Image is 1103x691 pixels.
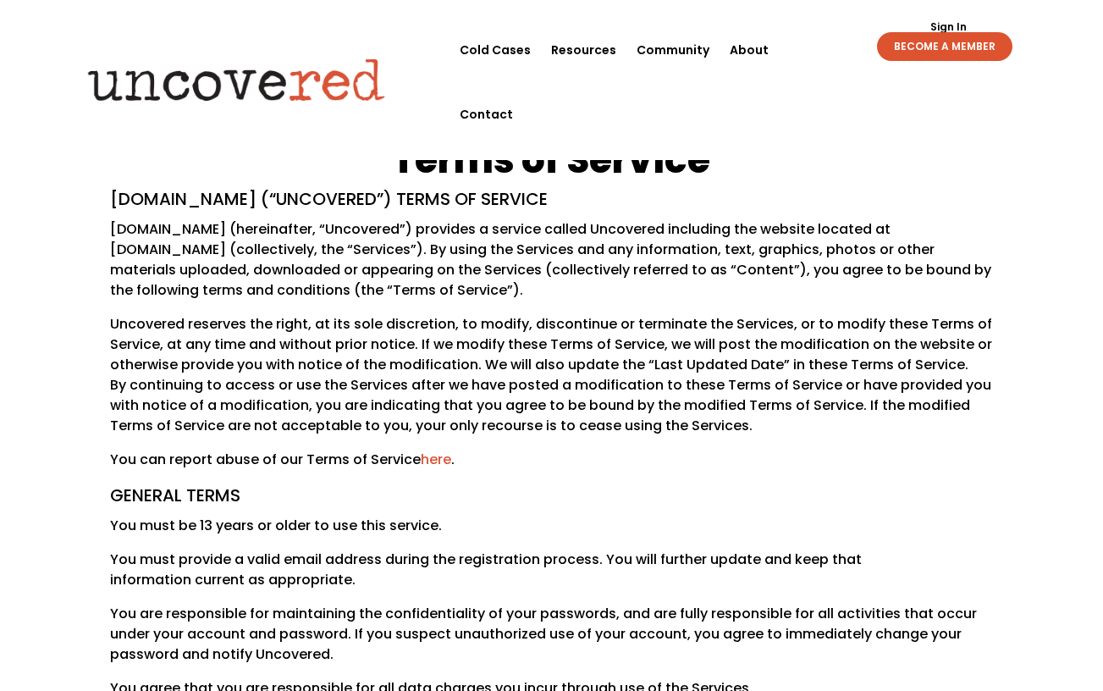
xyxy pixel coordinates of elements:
a: Cold Cases [460,18,531,82]
a: Community [637,18,709,82]
a: Sign In [921,22,976,32]
a: Resources [551,18,616,82]
a: here [421,450,451,469]
span: You can report abuse of our Terms of Service . [110,450,455,469]
a: About [730,18,769,82]
span: You are responsible for maintaining the confidentiality of your passwords, and are fully responsi... [110,604,977,664]
span: Uncovered reserves the right, at its sole discretion, to modify, discontinue or terminate the Ser... [110,314,992,435]
a: Contact [460,82,513,146]
span: You must provide a valid email address during the registration process. You will further update a... [110,550,862,589]
img: Uncovered logo [74,47,400,113]
h1: Terms of Service [110,141,992,187]
span: [DOMAIN_NAME] (“Uncovered”) Terms of Service [110,187,548,211]
span: General Terms [110,484,240,507]
span: You must be 13 years or older to use this service. [110,516,442,535]
a: BECOME A MEMBER [877,32,1012,61]
span: [DOMAIN_NAME] (hereinafter, “Uncovered”) provides a service called Uncovered including the websit... [110,219,991,300]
